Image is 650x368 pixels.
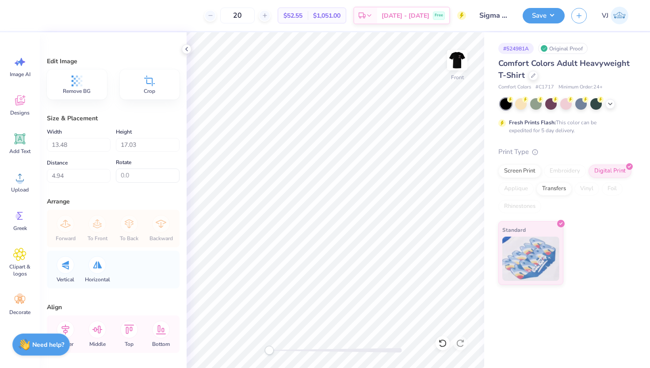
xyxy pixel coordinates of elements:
[523,8,565,23] button: Save
[602,11,608,21] span: VJ
[47,114,180,123] div: Size & Placement
[152,341,170,348] span: Bottom
[5,263,34,277] span: Clipart & logos
[47,57,180,66] div: Edit Image
[448,51,466,69] img: Front
[602,182,623,195] div: Foil
[574,182,599,195] div: Vinyl
[498,58,630,80] span: Comfort Colors Adult Heavyweight T-Shirt
[220,8,255,23] input: – –
[535,84,554,91] span: # C1717
[509,119,556,126] strong: Fresh Prints Flash:
[10,109,30,116] span: Designs
[47,197,180,206] div: Arrange
[498,200,541,213] div: Rhinestones
[11,186,29,193] span: Upload
[502,225,526,234] span: Standard
[283,11,302,20] span: $52.55
[589,165,631,178] div: Digital Print
[544,165,586,178] div: Embroidery
[498,165,541,178] div: Screen Print
[473,7,516,24] input: Untitled Design
[9,309,31,316] span: Decorate
[89,341,106,348] span: Middle
[313,11,340,20] span: $1,051.00
[502,237,559,281] img: Standard
[598,7,632,24] a: VJ
[57,276,74,283] span: Vertical
[498,182,534,195] div: Applique
[265,346,274,355] div: Accessibility label
[125,341,134,348] span: Top
[13,225,27,232] span: Greek
[58,341,73,348] span: Center
[558,84,603,91] span: Minimum Order: 24 +
[498,147,632,157] div: Print Type
[116,126,132,137] label: Height
[47,157,68,168] label: Distance
[538,43,588,54] div: Original Proof
[509,119,618,134] div: This color can be expedited for 5 day delivery.
[9,148,31,155] span: Add Text
[451,73,464,81] div: Front
[116,157,131,168] label: Rotate
[10,71,31,78] span: Image AI
[47,303,180,312] div: Align
[382,11,429,20] span: [DATE] - [DATE]
[32,341,64,349] strong: Need help?
[498,84,531,91] span: Comfort Colors
[47,126,62,137] label: Width
[85,276,110,283] span: Horizontal
[63,88,91,95] span: Remove BG
[611,7,628,24] img: Vicky Jiang
[498,43,534,54] div: # 524981A
[144,88,155,95] span: Crop
[435,12,443,19] span: Free
[536,182,572,195] div: Transfers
